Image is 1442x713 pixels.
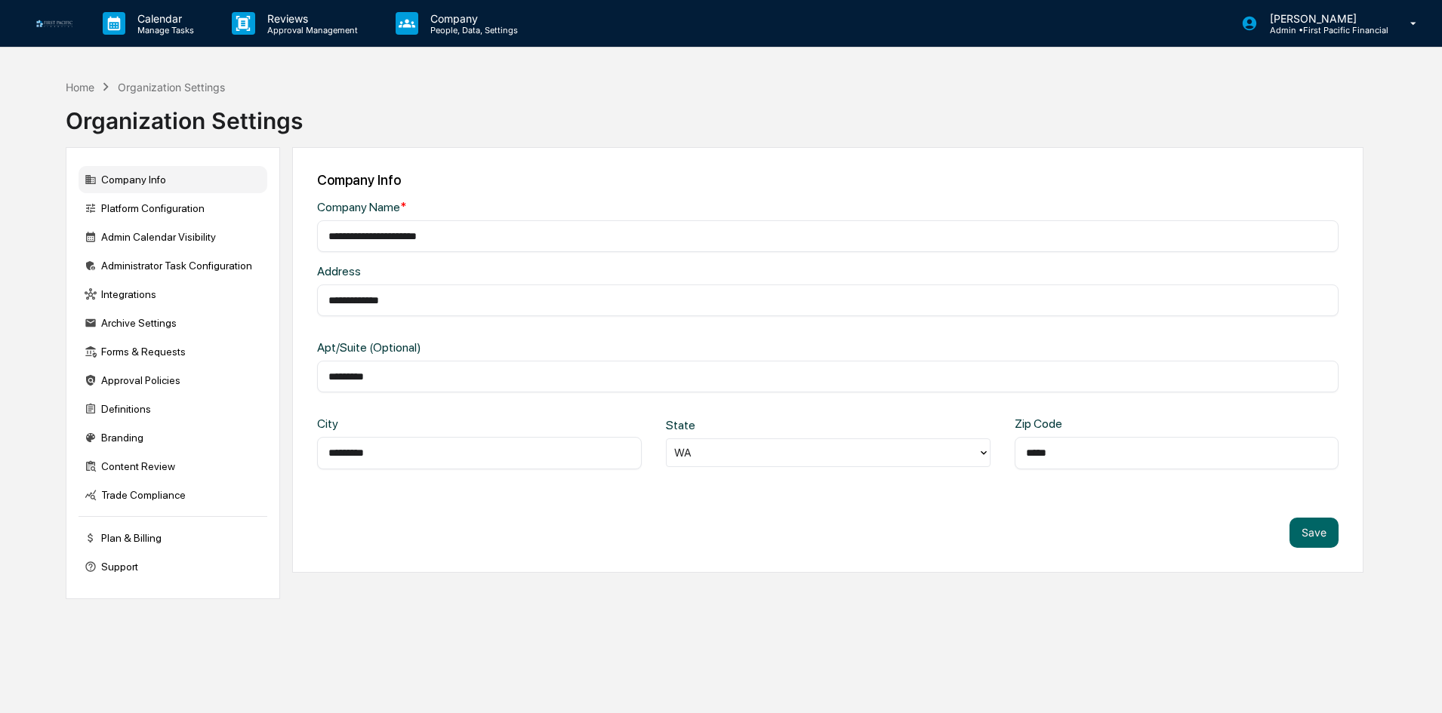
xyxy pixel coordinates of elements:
div: Apt/Suite (Optional) [317,340,777,355]
p: Reviews [255,12,365,25]
p: Company [418,12,525,25]
div: Plan & Billing [79,524,267,552]
div: Support [79,553,267,580]
div: Company Info [79,166,267,193]
div: Forms & Requests [79,338,267,365]
div: Branding [79,424,267,451]
div: Organization Settings [66,95,303,134]
button: Save [1289,518,1339,548]
div: Approval Policies [79,367,267,394]
div: Admin Calendar Visibility [79,223,267,250]
div: Address [317,264,777,278]
div: Definitions [79,395,267,423]
div: Zip Code [1015,416,1160,431]
div: Organization Settings [118,81,225,94]
div: Company Info [317,172,1339,188]
div: State [666,418,812,432]
p: Admin • First Pacific Financial [1258,25,1388,35]
p: Calendar [125,12,202,25]
div: Company Name [317,200,777,214]
p: Approval Management [255,25,365,35]
div: Integrations [79,281,267,308]
p: People, Data, Settings [418,25,525,35]
div: Trade Compliance [79,481,267,509]
div: Administrator Task Configuration [79,252,267,279]
p: [PERSON_NAME] [1258,12,1388,25]
div: Platform Configuration [79,195,267,222]
div: Content Review [79,453,267,480]
p: Manage Tasks [125,25,202,35]
div: Archive Settings [79,309,267,337]
div: City [317,416,463,431]
img: logo [36,20,72,26]
div: Home [66,81,94,94]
